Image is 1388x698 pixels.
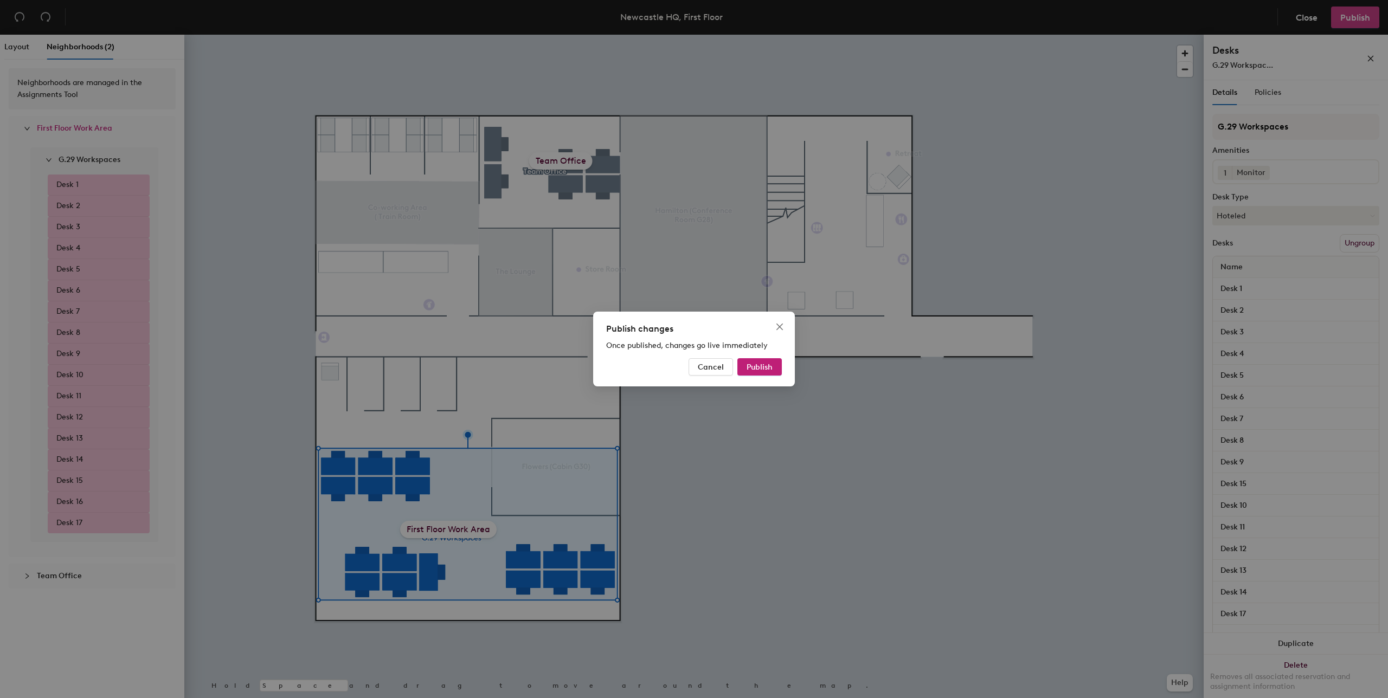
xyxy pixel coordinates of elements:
[771,322,788,331] span: Close
[737,358,782,376] button: Publish
[606,341,768,350] span: Once published, changes go live immediately
[747,363,773,372] span: Publish
[698,363,724,372] span: Cancel
[771,318,788,335] button: Close
[689,358,733,376] button: Cancel
[606,322,782,335] div: Publish changes
[775,322,784,331] span: close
